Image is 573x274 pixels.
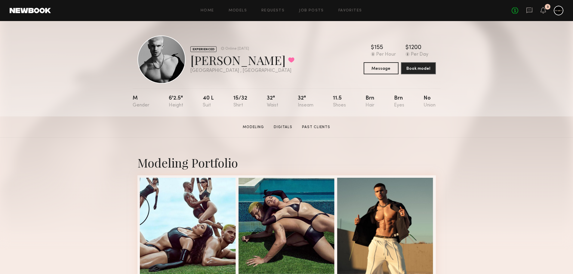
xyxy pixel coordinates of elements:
[271,125,295,130] a: Digitals
[229,9,247,13] a: Models
[190,68,294,73] div: [GEOGRAPHIC_DATA] , [GEOGRAPHIC_DATA]
[299,9,324,13] a: Job Posts
[394,96,404,108] div: Brn
[201,9,214,13] a: Home
[547,5,549,9] div: 3
[300,125,333,130] a: Past Clients
[374,45,383,51] div: 155
[405,45,409,51] div: $
[409,45,421,51] div: 1200
[233,96,247,108] div: 15/32
[371,45,374,51] div: $
[298,96,313,108] div: 32"
[333,96,346,108] div: 11.5
[190,52,294,68] div: [PERSON_NAME]
[261,9,285,13] a: Requests
[338,9,362,13] a: Favorites
[203,96,214,108] div: 40 l
[267,96,278,108] div: 32"
[364,62,399,74] button: Message
[169,96,183,108] div: 6'2.5"
[401,62,436,74] button: Book model
[424,96,436,108] div: No
[133,96,149,108] div: M
[240,125,266,130] a: Modeling
[137,155,436,171] div: Modeling Portfolio
[411,52,428,57] div: Per Day
[225,47,249,51] div: Online [DATE]
[376,52,396,57] div: Per Hour
[190,46,217,52] div: EXPERIENCED
[365,96,374,108] div: Brn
